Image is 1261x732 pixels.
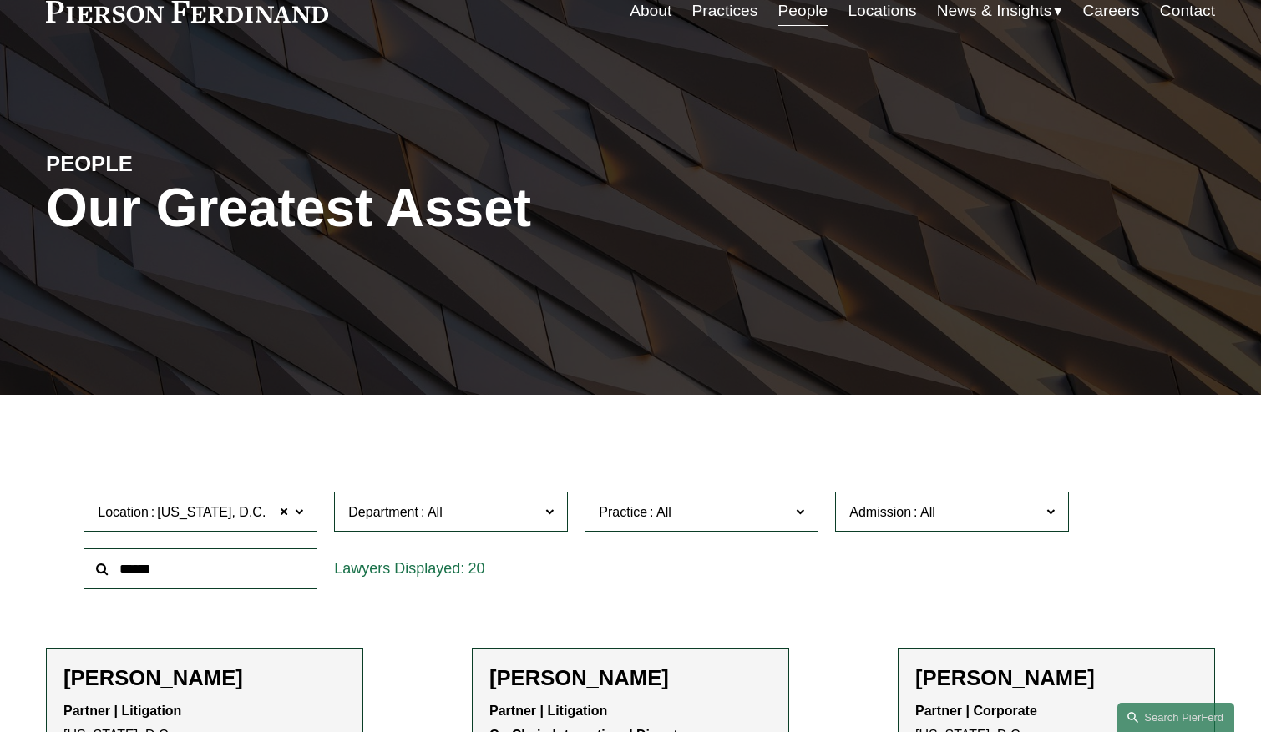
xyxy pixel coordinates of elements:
[63,704,181,718] strong: Partner | Litigation
[46,150,338,177] h4: PEOPLE
[1117,703,1234,732] a: Search this site
[46,178,825,239] h1: Our Greatest Asset
[849,505,911,519] span: Admission
[915,704,1037,718] strong: Partner | Corporate
[489,665,772,691] h2: [PERSON_NAME]
[98,505,149,519] span: Location
[599,505,647,519] span: Practice
[915,665,1198,691] h2: [PERSON_NAME]
[157,502,266,523] span: [US_STATE], D.C.
[468,560,484,577] span: 20
[63,665,346,691] h2: [PERSON_NAME]
[348,505,418,519] span: Department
